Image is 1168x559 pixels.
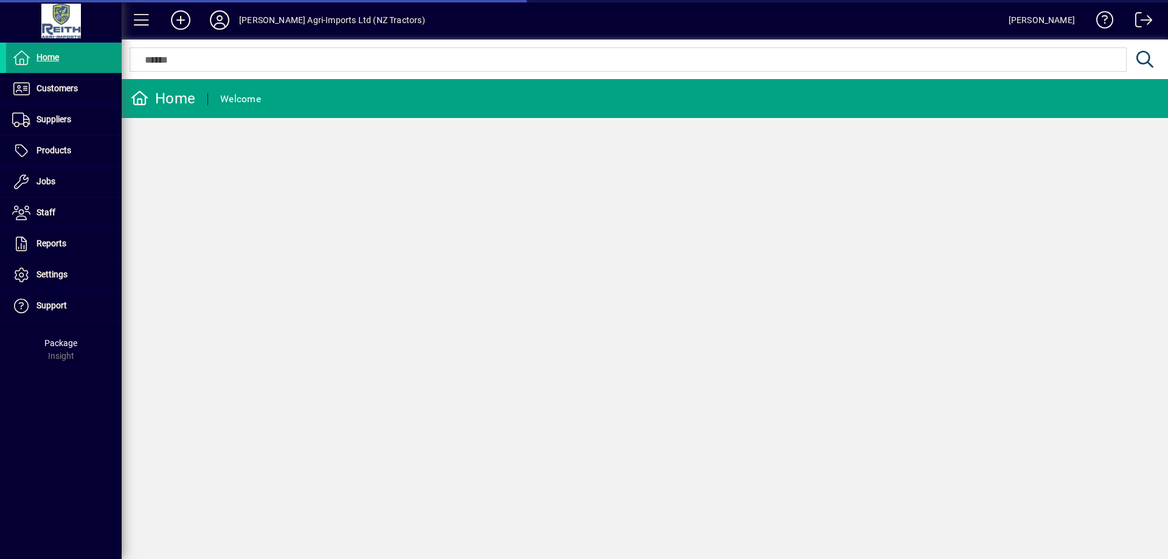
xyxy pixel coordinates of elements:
div: Welcome [220,89,261,109]
span: Jobs [36,176,55,186]
span: Support [36,300,67,310]
a: Products [6,136,122,166]
span: Reports [36,238,66,248]
div: Home [131,89,195,108]
button: Profile [200,9,239,31]
a: Settings [6,260,122,290]
a: Customers [6,74,122,104]
span: Home [36,52,59,62]
a: Jobs [6,167,122,197]
span: Package [44,338,77,348]
a: Logout [1126,2,1153,42]
div: [PERSON_NAME] [1009,10,1075,30]
a: Knowledge Base [1087,2,1114,42]
span: Staff [36,207,55,217]
span: Settings [36,269,68,279]
button: Add [161,9,200,31]
a: Staff [6,198,122,228]
span: Customers [36,83,78,93]
span: Products [36,145,71,155]
a: Support [6,291,122,321]
a: Suppliers [6,105,122,135]
span: Suppliers [36,114,71,124]
div: [PERSON_NAME] Agri-Imports Ltd (NZ Tractors) [239,10,425,30]
a: Reports [6,229,122,259]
